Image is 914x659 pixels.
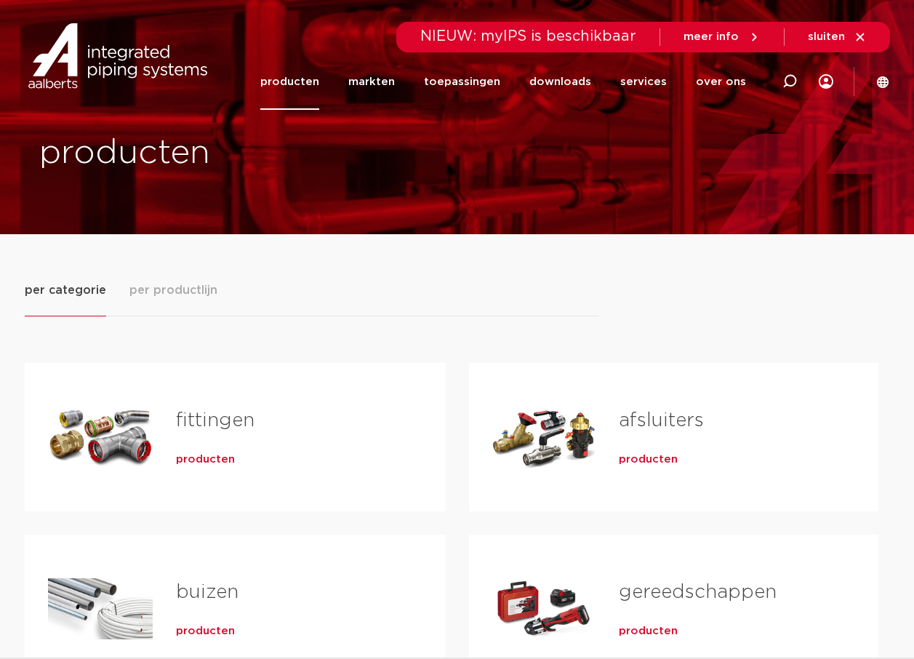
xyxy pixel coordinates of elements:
[619,583,777,602] a: gereedschappen
[25,281,106,299] span: per categorie
[176,624,235,639] a: producten
[619,624,678,639] a: producten
[808,31,845,42] span: sluiten
[39,130,450,177] h1: producten
[619,411,704,430] a: afsluiters
[176,583,238,602] a: buizen
[808,31,867,44] a: sluiten
[129,281,217,299] span: per productlijn
[260,54,746,110] nav: Menu
[260,54,319,110] a: producten
[420,29,636,44] span: NIEUW: myIPS is beschikbaar
[696,54,746,110] a: over ons
[620,54,667,110] a: services
[619,452,678,467] a: producten
[176,411,254,430] a: fittingen
[348,54,395,110] a: markten
[529,54,591,110] a: downloads
[684,31,739,42] span: meer info
[176,452,235,467] a: producten
[424,54,500,110] a: toepassingen
[684,31,761,44] a: meer info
